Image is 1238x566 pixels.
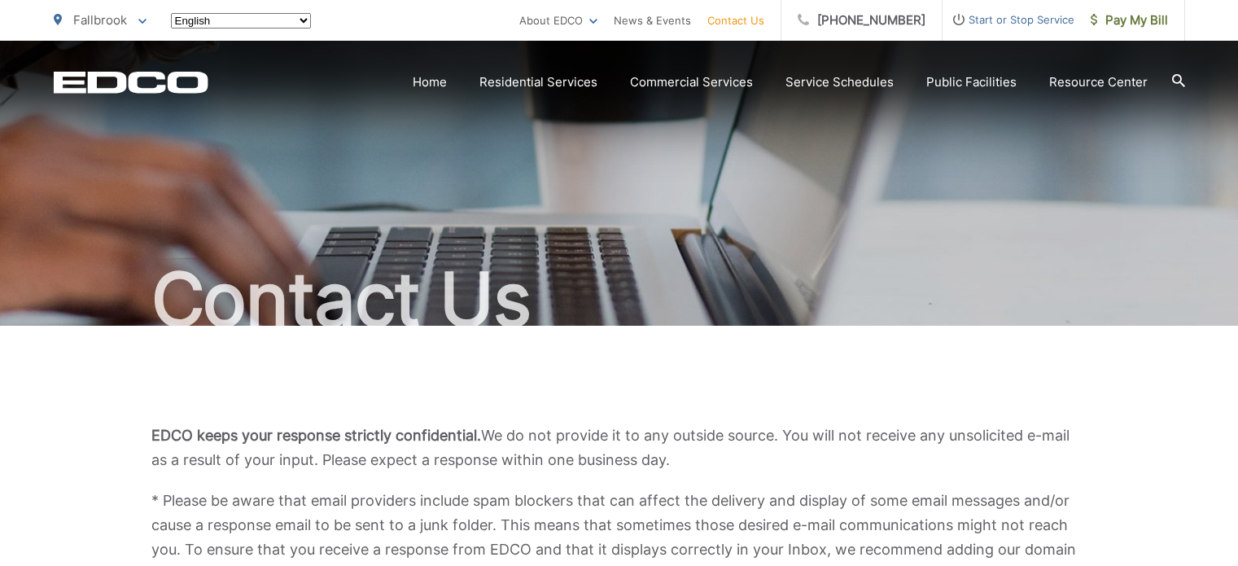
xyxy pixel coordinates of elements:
[73,12,127,28] span: Fallbrook
[151,423,1087,472] p: We do not provide it to any outside source. You will not receive any unsolicited e-mail as a resu...
[707,11,764,30] a: Contact Us
[171,13,311,29] select: Select a language
[413,72,447,92] a: Home
[519,11,597,30] a: About EDCO
[54,71,208,94] a: EDCD logo. Return to the homepage.
[1091,11,1168,30] span: Pay My Bill
[151,427,481,444] b: EDCO keeps your response strictly confidential.
[1049,72,1148,92] a: Resource Center
[926,72,1017,92] a: Public Facilities
[54,259,1185,340] h1: Contact Us
[479,72,597,92] a: Residential Services
[614,11,691,30] a: News & Events
[630,72,753,92] a: Commercial Services
[785,72,894,92] a: Service Schedules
